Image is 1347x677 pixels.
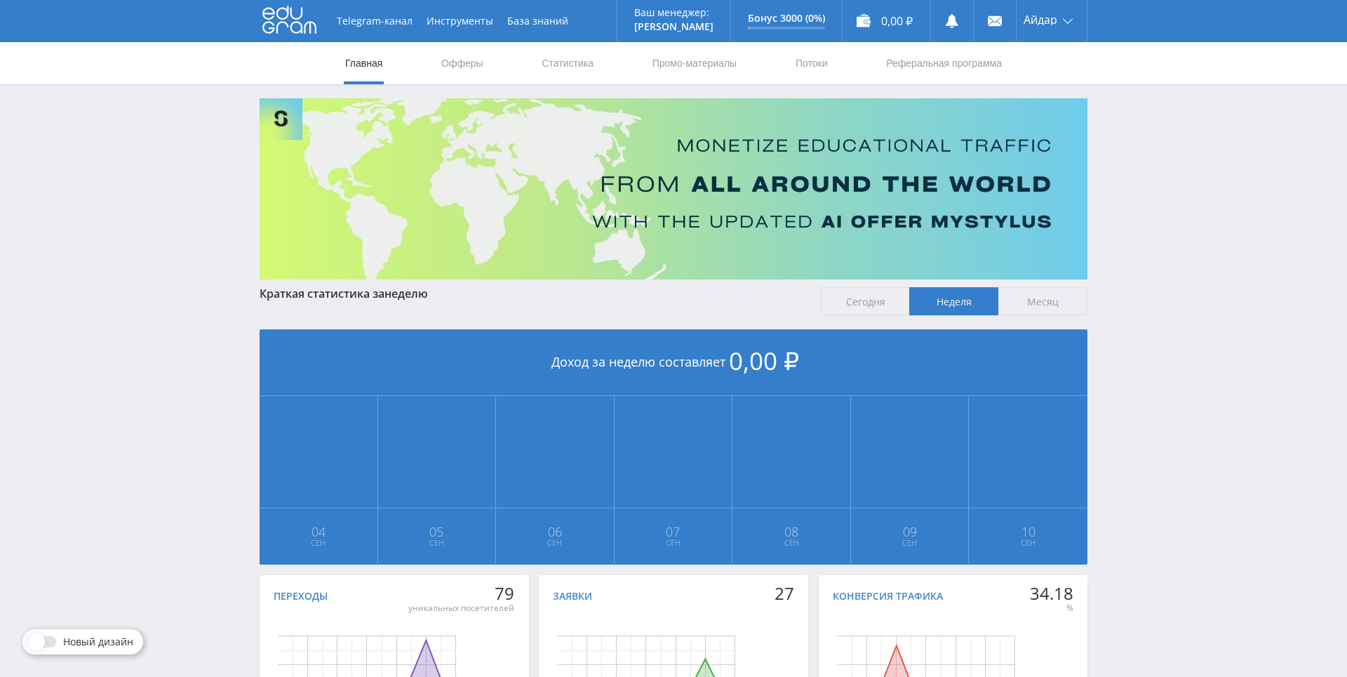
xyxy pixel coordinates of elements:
span: 07 [615,526,732,537]
div: Доход за неделю составляет [260,329,1087,396]
span: Сен [852,537,968,548]
span: 05 [379,526,495,537]
div: 79 [408,584,514,603]
div: Заявки [553,591,592,602]
span: 08 [733,526,850,537]
span: 09 [852,526,968,537]
span: Сен [970,537,1087,548]
div: 34.18 [1030,584,1073,603]
p: Бонус 3000 (0%) [748,13,825,24]
a: Статистика [540,42,595,84]
a: Потоки [794,42,829,84]
span: Сен [260,537,377,548]
span: 0,00 ₽ [729,344,799,377]
p: Ваш менеджер: [634,7,713,18]
span: Сегодня [821,287,910,315]
div: % [1030,603,1073,614]
span: Сен [733,537,850,548]
div: Краткая статистика за [260,287,807,300]
div: уникальных посетителей [408,603,514,614]
img: Banner [260,98,1087,280]
span: 10 [970,526,1087,537]
span: Месяц [998,287,1087,315]
span: 04 [260,526,377,537]
span: Сен [379,537,495,548]
a: Реферальная программа [885,42,1003,84]
a: Промо-материалы [651,42,738,84]
span: неделю [384,286,428,301]
span: Сен [497,537,613,548]
a: Офферы [440,42,485,84]
span: 06 [497,526,613,537]
a: Главная [344,42,384,84]
span: Сен [615,537,732,548]
span: Новый дизайн [63,636,133,648]
span: Айдар [1024,14,1057,25]
span: Неделя [909,287,998,315]
p: [PERSON_NAME] [634,21,713,32]
div: 27 [775,584,794,603]
div: Переходы [274,591,328,602]
div: Конверсия трафика [833,591,943,602]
